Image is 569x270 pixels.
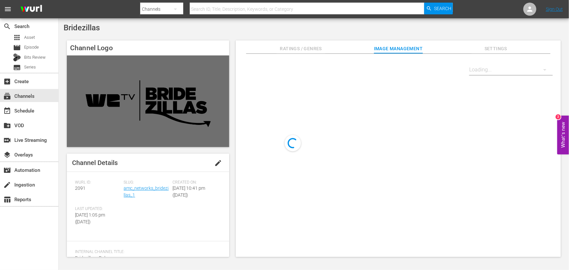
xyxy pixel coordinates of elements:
[3,196,11,203] span: Reports
[3,78,11,85] span: Create
[3,151,11,159] span: Overlays
[75,186,85,191] span: 2091
[424,3,453,14] button: Search
[72,159,118,167] span: Channel Details
[3,107,11,115] span: Schedule
[64,23,100,32] span: Bridezillas
[3,92,11,100] span: Channels
[13,53,21,61] div: Bits Review
[172,186,205,198] span: [DATE] 10:41 pm ([DATE])
[556,114,561,120] div: 2
[434,3,451,14] span: Search
[13,44,21,52] span: Episode
[557,116,569,155] button: Open Feedback Widget
[124,180,169,185] span: Slug:
[210,155,226,171] button: edit
[67,40,229,55] h4: Channel Logo
[3,181,11,189] span: Ingestion
[75,255,109,261] span: Bridezillas - Roku
[24,34,35,41] span: Asset
[277,45,325,53] span: Ratings / Genres
[4,5,12,13] span: menu
[472,45,520,53] span: Settings
[24,44,39,51] span: Episode
[3,136,11,144] span: Live Streaming
[24,54,46,61] span: Bits Review
[546,7,563,12] a: Sign Out
[3,22,11,30] span: Search
[75,212,105,224] span: [DATE] 1:05 pm ([DATE])
[374,45,423,53] span: Image Management
[16,2,47,17] img: ans4CAIJ8jUAAAAAAAAAAAAAAAAAAAAAAAAgQb4GAAAAAAAAAAAAAAAAAAAAAAAAJMjXAAAAAAAAAAAAAAAAAAAAAAAAgAT5G...
[172,180,218,185] span: Created On:
[67,55,229,147] img: Bridezillas
[75,206,120,212] span: Last Updated:
[13,64,21,71] span: Series
[3,122,11,129] span: VOD
[214,159,222,167] span: edit
[13,34,21,41] span: Asset
[124,186,169,198] a: amc_networks_bridezillas_1
[24,64,36,70] span: Series
[3,166,11,174] span: Automation
[75,249,218,255] span: Internal Channel Title:
[75,180,120,185] span: Wurl ID:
